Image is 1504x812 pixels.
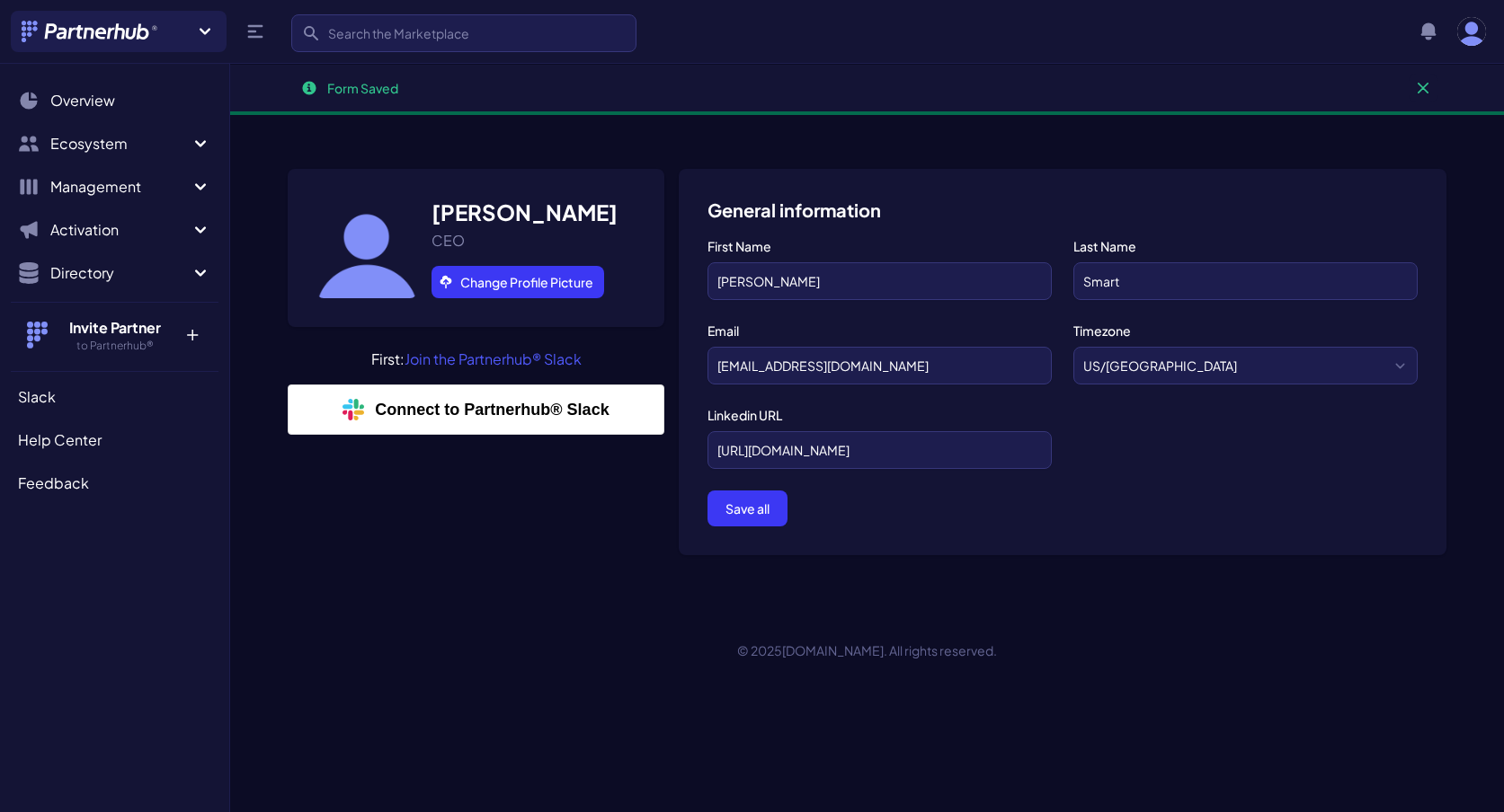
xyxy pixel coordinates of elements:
p: © 2025 . All rights reserved. [230,641,1504,659]
input: John [708,262,1052,300]
a: Help Center [11,422,218,458]
a: Overview [11,83,218,119]
span: Directory [50,262,190,284]
label: Timezone [1073,322,1418,340]
span: Management [50,176,190,198]
button: Invite Partner to Partnerhub® + [11,302,218,367]
span: Feedback [18,472,89,494]
a: Feedback [11,465,218,501]
h5: to Partnerhub® [57,339,173,353]
div: Form Saved [327,79,398,97]
div: CEO [432,230,618,252]
label: Email [708,322,1052,340]
label: Last Name [1073,237,1418,255]
input: Search the Marketplace [291,14,636,52]
label: First Name [708,237,1052,255]
button: Save all [708,490,788,526]
label: Linkedin URL [708,406,1052,424]
span: Overview [50,90,115,111]
p: + [173,317,211,346]
button: Close [1409,74,1437,102]
span: Activation [50,219,190,241]
a: Join the Partnerhub® Slack [405,349,582,368]
a: Connect to Partnerhub® Slack [288,384,664,435]
span: Help Center [18,429,102,451]
span: Ecosystem [50,133,190,154]
h3: General information [708,198,1418,223]
h4: Invite Partner [57,317,173,339]
h3: [PERSON_NAME] [432,198,618,226]
a: Change Profile Picture [432,266,604,298]
input: linkedin.com [708,431,1052,469]
img: user photo [1457,17,1486,46]
a: [DOMAIN_NAME] [782,642,884,658]
img: Jese picture [316,198,417,298]
button: Activation [11,212,218,248]
span: Slack [18,386,56,408]
button: Management [11,169,218,205]
button: Directory [11,255,218,291]
a: Slack [11,379,218,415]
p: First: [288,349,664,370]
img: Partnerhub® Logo [22,21,159,42]
button: Ecosystem [11,126,218,162]
input: Doe [1073,262,1418,300]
